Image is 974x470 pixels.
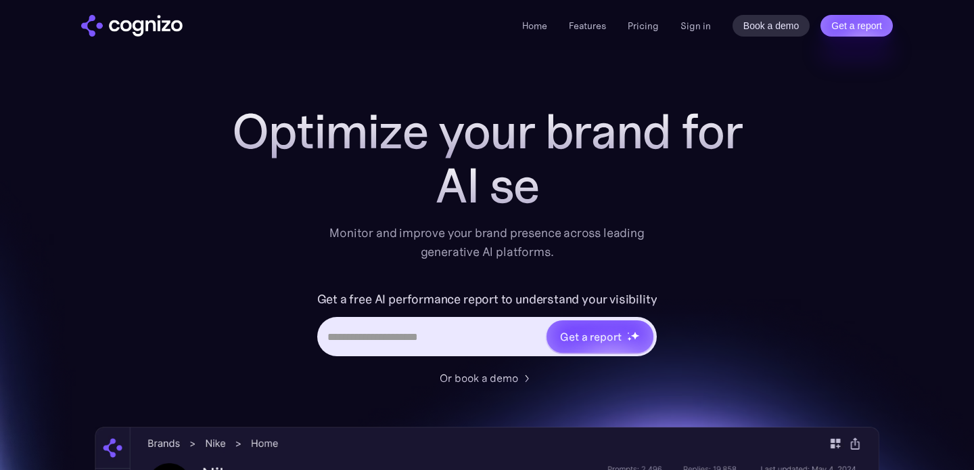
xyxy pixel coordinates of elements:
[317,289,657,363] form: Hero URL Input Form
[627,337,632,341] img: star
[680,18,711,34] a: Sign in
[545,319,655,354] a: Get a reportstarstarstar
[216,158,758,213] div: AI se
[440,370,518,386] div: Or book a demo
[317,289,657,310] label: Get a free AI performance report to understand your visibility
[81,15,183,37] a: home
[522,20,547,32] a: Home
[81,15,183,37] img: cognizo logo
[440,370,534,386] a: Or book a demo
[820,15,893,37] a: Get a report
[628,20,659,32] a: Pricing
[627,332,629,334] img: star
[216,104,758,158] h1: Optimize your brand for
[733,15,810,37] a: Book a demo
[321,223,653,261] div: Monitor and improve your brand presence across leading generative AI platforms.
[560,328,621,345] div: Get a report
[569,20,606,32] a: Features
[630,331,639,340] img: star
